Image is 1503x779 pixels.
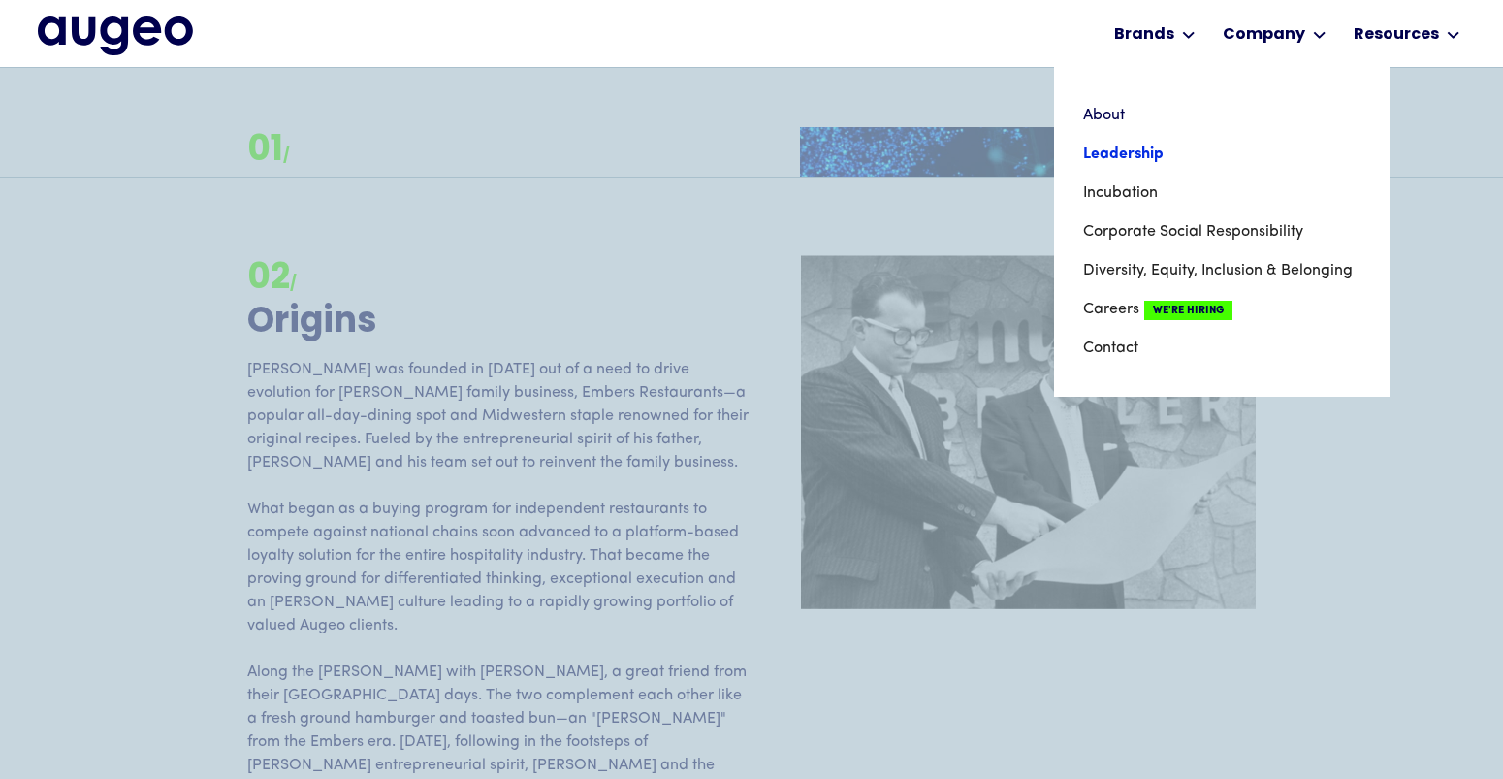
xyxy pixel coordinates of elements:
a: Corporate Social Responsibility [1083,212,1360,251]
a: home [38,16,193,55]
a: About [1083,96,1360,135]
a: Incubation [1083,174,1360,212]
div: Brands [1114,23,1174,47]
a: CareersWe're Hiring [1083,290,1360,329]
img: Augeo's full logo in midnight blue. [38,16,193,55]
a: Contact [1083,329,1360,368]
div: Resources [1354,23,1439,47]
span: We're Hiring [1144,301,1232,320]
a: Leadership [1083,135,1360,174]
nav: Company [1054,67,1390,397]
div: Company [1223,23,1305,47]
a: Diversity, Equity, Inclusion & Belonging [1083,251,1360,290]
